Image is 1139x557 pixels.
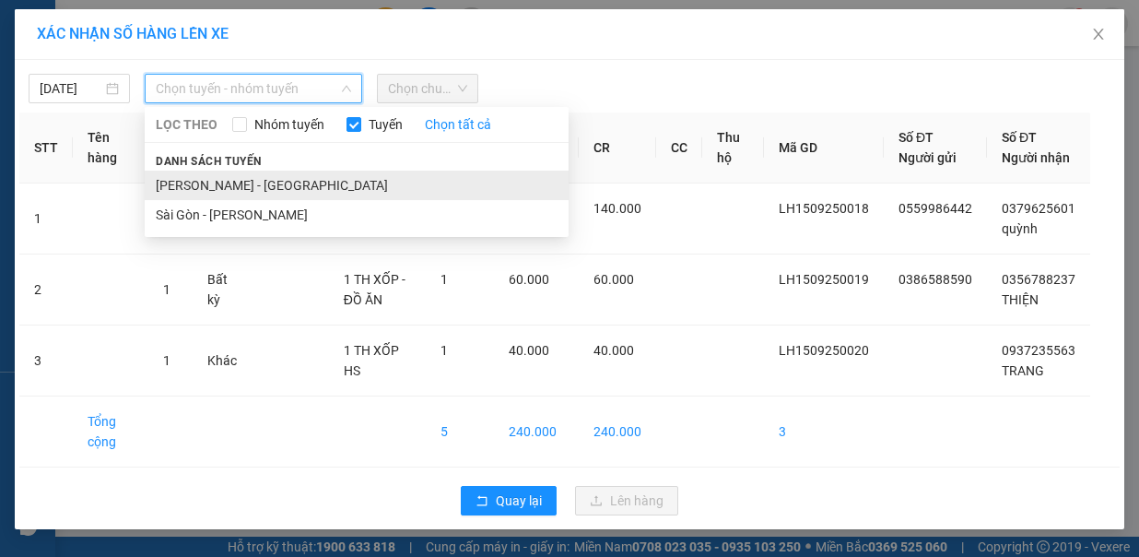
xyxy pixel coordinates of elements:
[440,272,448,287] span: 1
[898,150,957,165] span: Người gửi
[593,343,634,358] span: 40.000
[73,397,148,468] td: Tổng cộng
[361,114,410,135] span: Tuyến
[494,397,578,468] td: 240.000
[1073,9,1124,61] button: Close
[145,153,273,170] span: Danh sách tuyến
[779,201,869,216] span: LH1509250018
[509,272,549,287] span: 60.000
[156,114,217,135] span: LỌC THEO
[764,113,884,184] th: Mã GD
[8,8,100,101] img: logo.jpg
[19,184,73,255] td: 1
[8,64,351,87] li: 02523854854
[1002,363,1044,378] span: TRANG
[193,255,255,326] td: Bất kỳ
[145,171,569,200] li: [PERSON_NAME] - [GEOGRAPHIC_DATA]
[73,113,148,184] th: Tên hàng
[779,272,869,287] span: LH1509250019
[1002,130,1037,145] span: Số ĐT
[898,201,972,216] span: 0559986442
[440,343,448,358] span: 1
[579,113,656,184] th: CR
[425,114,491,135] a: Chọn tất cả
[344,272,405,307] span: 1 TH XỐP - ĐỒ ĂN
[106,12,262,35] b: [PERSON_NAME]
[1002,221,1038,236] span: quỳnh
[8,41,351,64] li: 01 [PERSON_NAME]
[341,83,352,94] span: down
[1002,343,1075,358] span: 0937235563
[1002,292,1039,307] span: THIỆN
[656,113,702,184] th: CC
[344,343,399,378] span: 1 TH XỐP HS
[426,397,494,468] td: 5
[496,491,542,511] span: Quay lại
[898,272,972,287] span: 0386588590
[247,114,332,135] span: Nhóm tuyến
[579,397,656,468] td: 240.000
[145,200,569,230] li: Sài Gòn - [PERSON_NAME]
[19,326,73,397] td: 3
[106,44,121,59] span: environment
[8,115,201,146] b: GỬI : Liên Hương
[40,78,102,99] input: 15/09/2025
[19,113,73,184] th: STT
[193,326,255,397] td: Khác
[593,201,641,216] span: 140.000
[1002,150,1070,165] span: Người nhận
[575,486,678,516] button: uploadLên hàng
[1002,272,1075,287] span: 0356788237
[163,282,170,297] span: 1
[476,494,488,509] span: rollback
[779,343,869,358] span: LH1509250020
[388,75,467,102] span: Chọn chuyến
[702,113,764,184] th: Thu hộ
[898,130,934,145] span: Số ĐT
[1002,201,1075,216] span: 0379625601
[37,25,229,42] span: XÁC NHẬN SỐ HÀNG LÊN XE
[1091,27,1106,41] span: close
[156,75,351,102] span: Chọn tuyến - nhóm tuyến
[509,343,549,358] span: 40.000
[593,272,634,287] span: 60.000
[19,255,73,326] td: 2
[163,353,170,368] span: 1
[461,486,557,516] button: rollbackQuay lại
[764,397,884,468] td: 3
[106,67,121,82] span: phone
